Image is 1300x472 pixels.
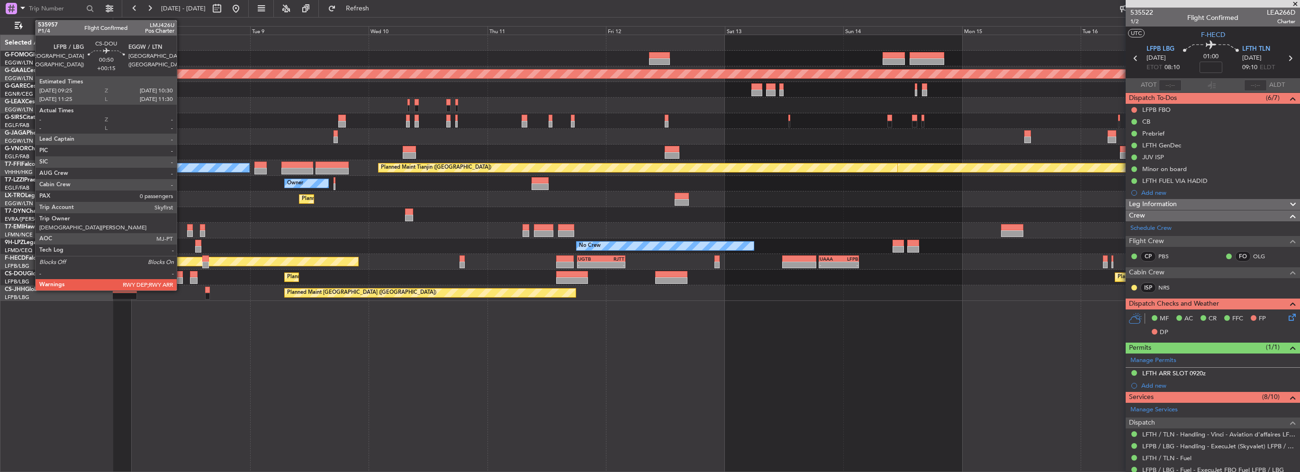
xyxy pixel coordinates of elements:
span: 08:10 [1165,63,1180,73]
a: EGLF/FAB [5,184,29,191]
div: ISP [1140,282,1156,293]
span: FP [1259,314,1266,324]
span: ALDT [1269,81,1285,90]
a: T7-LZZIPraetor 600 [5,177,56,183]
div: Sun 14 [843,26,962,35]
span: (6/7) [1266,93,1280,103]
div: Planned Maint Tianjin ([GEOGRAPHIC_DATA]) [381,161,491,175]
div: Tue 16 [1081,26,1200,35]
span: ETOT [1147,63,1162,73]
span: LEA266D [1267,8,1295,18]
a: LX-TROLegacy 650 [5,193,55,199]
div: - [601,262,624,268]
a: EGNR/CEG [5,91,33,98]
div: FO [1235,251,1251,262]
span: Only With Activity [25,23,100,29]
span: Flight Crew [1129,236,1164,247]
div: Flight Confirmed [1187,13,1238,23]
div: UGTB [578,256,601,262]
a: G-FOMOGlobal 6000 [5,52,61,58]
div: Tue 9 [250,26,369,35]
span: 9H-LPZ [5,240,24,245]
div: CB [1142,118,1150,126]
div: [DATE] [115,19,131,27]
div: - [578,262,601,268]
div: Minor on board [1142,165,1187,173]
button: Refresh [324,1,380,16]
span: G-LEAX [5,99,25,105]
span: T7-LZZI [5,177,24,183]
span: [DATE] [1147,54,1166,63]
span: F-HECD [5,255,26,261]
a: G-GAALCessna Citation XLS+ [5,68,83,73]
span: ATOT [1141,81,1156,90]
span: Cabin Crew [1129,267,1165,278]
input: --:-- [1159,80,1182,91]
span: 1/2 [1130,18,1153,26]
div: LFTH ARR SLOT 0920z [1142,369,1206,377]
a: NRS [1158,283,1180,292]
a: EGGW/LTN [5,137,33,145]
span: Dispatch [1129,418,1155,428]
a: LFMD/CEQ [5,247,32,254]
a: EVRA/[PERSON_NAME] [5,216,63,223]
span: Crew [1129,210,1145,221]
div: Planned Maint [GEOGRAPHIC_DATA] ([GEOGRAPHIC_DATA]) [1118,270,1267,284]
a: G-JAGAPhenom 300 [5,130,60,136]
div: ZBAA [120,162,143,168]
input: Trip Number [29,1,83,16]
a: LFPB/LBG [5,278,29,285]
span: G-GARE [5,83,27,89]
div: Add new [1141,189,1295,197]
div: Planned Maint [GEOGRAPHIC_DATA] ([GEOGRAPHIC_DATA]) [287,270,436,284]
a: T7-EMIHawker 900XP [5,224,63,230]
span: G-VNOR [5,146,28,152]
a: G-GARECessna Citation XLS+ [5,83,83,89]
div: Add new [1141,381,1295,390]
span: 535522 [1130,8,1153,18]
span: 09:10 [1242,63,1257,73]
a: Manage Permits [1130,356,1176,365]
div: No Crew [579,239,601,253]
button: Only With Activity [10,18,103,34]
span: LX-TRO [5,193,25,199]
div: - [820,262,839,268]
a: CS-JHHGlobal 6000 [5,287,57,292]
div: JUV ISP [1142,153,1164,161]
div: UAAA [820,256,839,262]
a: T7-DYNChallenger 604 [5,209,67,214]
span: Refresh [338,5,378,12]
span: Dispatch Checks and Weather [1129,299,1219,309]
a: LFTH / TLN - Handling - Vinci - Aviation d'affaires LFTH / TLN*****MY HANDLING**** [1142,430,1295,438]
span: Services [1129,392,1154,403]
div: Planned Maint Dusseldorf [302,192,364,206]
div: LFTH GenDec [1142,141,1181,149]
a: PBS [1158,252,1180,261]
a: G-SIRSCitation Excel [5,115,59,120]
a: Schedule Crew [1130,224,1172,233]
div: Fri 12 [606,26,725,35]
div: Planned Maint [GEOGRAPHIC_DATA] ([GEOGRAPHIC_DATA]) [287,286,436,300]
span: G-JAGA [5,130,27,136]
a: VHHH/HKG [5,169,33,176]
span: G-FOMO [5,52,29,58]
span: CR [1209,314,1217,324]
a: EGGW/LTN [5,106,33,113]
div: CP [1140,251,1156,262]
div: - [120,168,143,174]
a: EGLF/FAB [5,122,29,129]
a: CS-DOUGlobal 6500 [5,271,59,277]
span: DP [1160,328,1168,337]
div: Mon 8 [131,26,250,35]
div: Thu 11 [487,26,606,35]
a: Manage Services [1130,405,1178,415]
div: Mon 15 [962,26,1081,35]
span: Permits [1129,343,1151,354]
a: LFMN/NCE [5,231,33,238]
span: G-GAAL [5,68,27,73]
span: (1/1) [1266,342,1280,352]
span: CS-JHH [5,287,25,292]
a: G-VNORChallenger 650 [5,146,69,152]
span: F-HECD [1201,30,1225,40]
a: LFPB / LBG - Handling - ExecuJet (Skyvalet) LFPB / LBG [1142,442,1295,450]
